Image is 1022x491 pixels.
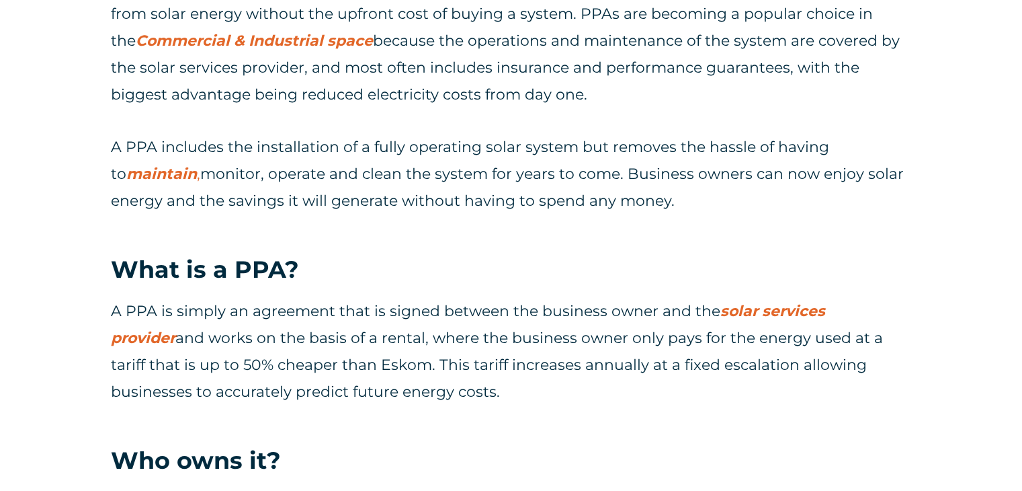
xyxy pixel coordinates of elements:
span: , [126,165,200,183]
h3: Who owns it? [111,445,911,476]
a: maintain [126,165,197,183]
h3: What is a PPA? [111,254,911,285]
p: A PPA is simply an agreement that is signed between the business owner and the and works on the b... [111,298,911,406]
a: Commercial & Industrial space [136,32,373,50]
p: A PPA includes the installation of a fully operating solar system but removes the hassle of havin... [111,134,911,215]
